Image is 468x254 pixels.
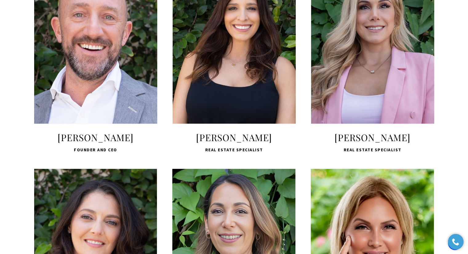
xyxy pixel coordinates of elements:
span: Real Estate Specialist [311,146,434,153]
span: [PERSON_NAME] [34,131,157,144]
span: [PERSON_NAME] [311,131,434,144]
span: Real Estate Specialist [173,146,296,153]
span: Founder and CEO [34,146,157,153]
span: [PERSON_NAME] [173,131,296,144]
